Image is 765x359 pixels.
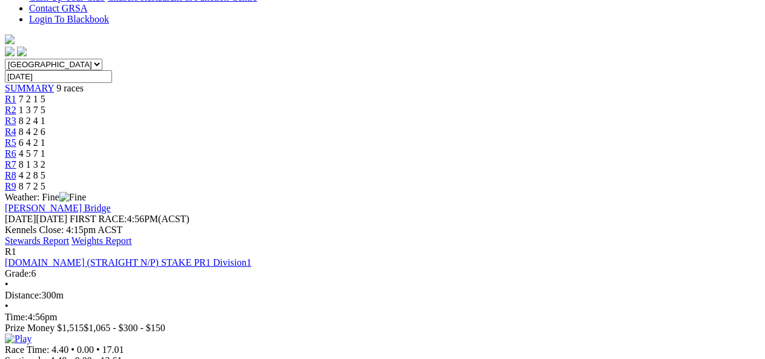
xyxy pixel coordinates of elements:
img: Play [5,334,31,344]
a: Login To Blackbook [29,14,109,24]
span: 17.01 [102,344,124,355]
span: 4 2 8 5 [19,170,45,180]
div: Kennels Close: 4:15pm ACST [5,225,760,235]
span: 6 4 2 1 [19,137,45,148]
span: Grade: [5,268,31,278]
span: 4.40 [51,344,68,355]
a: R7 [5,159,16,170]
span: • [96,344,100,355]
span: 8 4 2 6 [19,127,45,137]
a: [DOMAIN_NAME] (STRAIGHT N/P) STAKE PR1 Division1 [5,257,251,268]
span: 8 7 2 5 [19,181,45,191]
span: 8 2 4 1 [19,116,45,126]
img: Fine [59,192,86,203]
span: 0.00 [77,344,94,355]
span: 8 1 3 2 [19,159,45,170]
span: [DATE] [5,214,36,224]
a: R8 [5,170,16,180]
span: • [5,279,8,289]
a: Stewards Report [5,235,69,246]
a: SUMMARY [5,83,54,93]
a: R6 [5,148,16,159]
a: R2 [5,105,16,115]
span: 7 2 1 5 [19,94,45,104]
span: Race Time: [5,344,49,355]
a: R1 [5,94,16,104]
img: twitter.svg [17,47,27,56]
div: Prize Money $1,515 [5,323,760,334]
a: R3 [5,116,16,126]
img: logo-grsa-white.png [5,35,15,44]
a: Weights Report [71,235,132,246]
span: • [71,344,75,355]
span: R1 [5,246,16,257]
span: Time: [5,312,28,322]
a: R9 [5,181,16,191]
span: 1 3 7 5 [19,105,45,115]
div: 300m [5,290,760,301]
a: R4 [5,127,16,137]
span: 9 races [56,83,84,93]
span: $1,065 - $300 - $150 [84,323,165,333]
span: FIRST RACE: [70,214,127,224]
input: Select date [5,70,112,83]
span: 4:56PM(ACST) [70,214,190,224]
a: [PERSON_NAME] Bridge [5,203,111,213]
div: 4:56pm [5,312,760,323]
span: Weather: Fine [5,192,86,202]
span: 4 5 7 1 [19,148,45,159]
a: Contact GRSA [29,3,87,13]
span: Distance: [5,290,41,300]
span: • [5,301,8,311]
a: R5 [5,137,16,148]
span: [DATE] [5,214,67,224]
img: facebook.svg [5,47,15,56]
div: 6 [5,268,760,279]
